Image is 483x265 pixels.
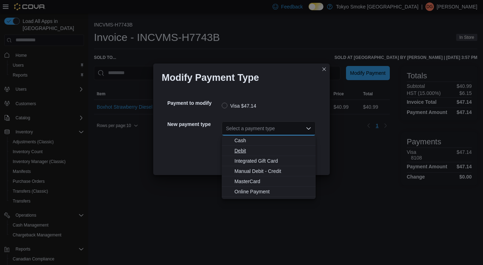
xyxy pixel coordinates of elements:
span: Manual Debit - Credit [234,168,311,175]
h5: Payment to modify [167,96,220,110]
button: Integrated Gift Card [222,156,316,166]
button: Online Payment [222,187,316,197]
span: MasterCard [234,178,311,185]
span: Cash [234,137,311,144]
button: Manual Debit - Credit [222,166,316,176]
div: Choose from the following options [222,135,316,197]
button: Cash [222,135,316,146]
button: Debit [222,146,316,156]
label: Visa $47.14 [222,102,256,110]
span: Debit [234,147,311,154]
h1: Modify Payment Type [162,72,259,83]
span: Online Payment [234,188,311,195]
button: MasterCard [222,176,316,187]
h5: New payment type [167,117,220,131]
button: Closes this modal window [320,65,328,73]
span: Integrated Gift Card [234,157,311,164]
input: Accessible screen reader label [226,124,227,133]
button: Close list of options [306,126,311,131]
